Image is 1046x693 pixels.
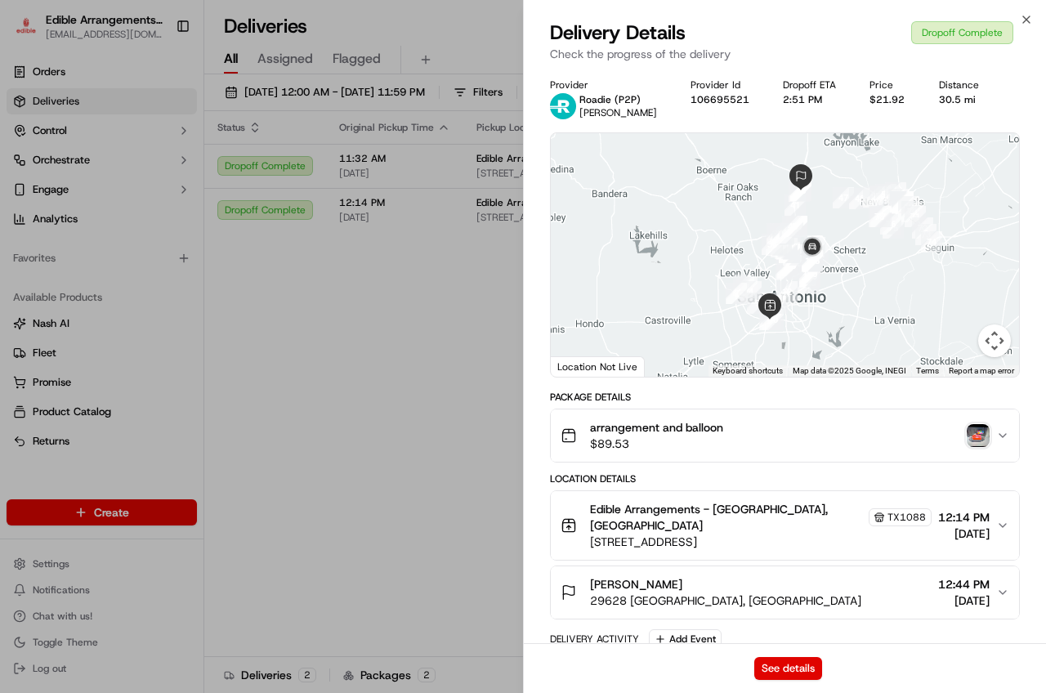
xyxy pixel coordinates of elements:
div: 2 [733,275,754,296]
p: Welcome 👋 [16,65,297,92]
img: 1736555255976-a54dd68f-1ca7-489b-9aae-adbdc363a1c4 [16,156,46,186]
div: 59 [892,192,914,213]
span: $89.53 [590,436,723,452]
div: 74 [921,231,942,253]
div: 76 [880,213,901,235]
span: [PERSON_NAME] [579,106,657,119]
div: Price [869,78,912,92]
span: TX1088 [887,511,926,524]
div: 39 [786,216,807,237]
button: arrangement and balloon$89.53photo_proof_of_delivery image [551,409,1019,462]
span: API Documentation [154,237,262,253]
a: Report a map error [949,366,1014,375]
div: 42 [789,181,810,202]
div: Provider Id [691,78,757,92]
div: 58 [892,191,914,212]
div: 131 [807,244,829,265]
div: 146 [802,250,823,271]
span: Knowledge Base [33,237,125,253]
img: Google [555,355,609,377]
span: Map data ©2025 Google, INEGI [793,366,906,375]
span: Delivery Details [550,20,686,46]
div: 9 [760,309,781,330]
div: Start new chat [56,156,268,172]
div: 12 [776,281,798,302]
span: arrangement and balloon [590,419,723,436]
a: Open this area in Google Maps (opens a new window) [555,355,609,377]
div: 72 [912,217,933,239]
span: [DATE] [938,592,990,609]
div: 71 [905,206,926,227]
div: 73 [915,224,936,245]
div: 30.5 mi [939,93,986,106]
div: 8 [759,309,780,330]
span: Pylon [163,277,198,289]
div: 70 [901,201,923,222]
input: Got a question? Start typing here... [42,105,294,123]
div: 📗 [16,239,29,252]
button: [PERSON_NAME]29628 [GEOGRAPHIC_DATA], [GEOGRAPHIC_DATA]12:44 PM[DATE] [551,566,1019,619]
div: 33 [772,224,793,245]
div: 16 [780,255,802,276]
img: Nash [16,16,49,49]
img: roadie-logo-v2.jpg [550,93,576,119]
a: Terms (opens in new tab) [916,366,939,375]
div: 68 [892,193,913,214]
span: Edible Arrangements - [GEOGRAPHIC_DATA], [GEOGRAPHIC_DATA] [590,501,865,534]
div: 32 [770,223,791,244]
div: 48 [849,188,870,209]
div: 77 [870,206,892,227]
div: 75 [883,217,904,239]
div: Location Details [550,472,1020,485]
div: Distance [939,78,986,92]
span: 12:14 PM [938,509,990,525]
div: 50 [869,186,891,207]
span: [STREET_ADDRESS] [590,534,932,550]
div: 26 [775,238,796,259]
div: 56 [890,191,911,212]
span: [DATE] [938,525,990,542]
div: 💻 [138,239,151,252]
span: 29628 [GEOGRAPHIC_DATA], [GEOGRAPHIC_DATA] [590,592,861,609]
div: 40 [782,216,803,237]
div: 46 [790,180,811,201]
div: 5 [747,293,768,314]
div: 35 [780,222,801,244]
p: Roadie (P2P) [579,93,657,106]
div: 30 [762,234,783,255]
span: 12:44 PM [938,576,990,592]
div: 7 [726,283,747,304]
div: Location Not Live [551,356,645,377]
button: Start new chat [278,161,297,181]
div: 34 [773,223,794,244]
div: 78 [869,206,890,227]
div: 3 [736,277,758,298]
div: Provider [550,78,664,92]
div: 126 [798,272,819,293]
div: 11 [767,293,788,314]
div: 41 [784,194,806,216]
div: 28 [771,235,792,256]
button: Map camera controls [978,324,1011,357]
button: Keyboard shortcuts [713,365,783,377]
div: Dropoff ETA [783,78,843,92]
a: 💻API Documentation [132,230,269,260]
div: $21.92 [869,93,912,106]
button: Edible Arrangements - [GEOGRAPHIC_DATA], [GEOGRAPHIC_DATA]TX1088[STREET_ADDRESS]12:14 PM[DATE] [551,491,1019,560]
div: 47 [833,187,854,208]
div: 130 [799,263,820,284]
a: Powered byPylon [115,276,198,289]
button: 106695521 [691,93,749,106]
div: 15 [777,257,798,279]
div: 4 [740,281,762,302]
div: We're available if you need us! [56,172,207,186]
img: photo_proof_of_delivery image [967,424,990,447]
div: 67 [892,192,913,213]
div: 53 [888,189,910,210]
p: Check the progress of the delivery [550,46,1020,62]
div: 29 [766,235,787,256]
button: Add Event [649,629,722,649]
div: 31 [767,223,788,244]
div: 13 [776,259,797,280]
a: 📗Knowledge Base [10,230,132,260]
